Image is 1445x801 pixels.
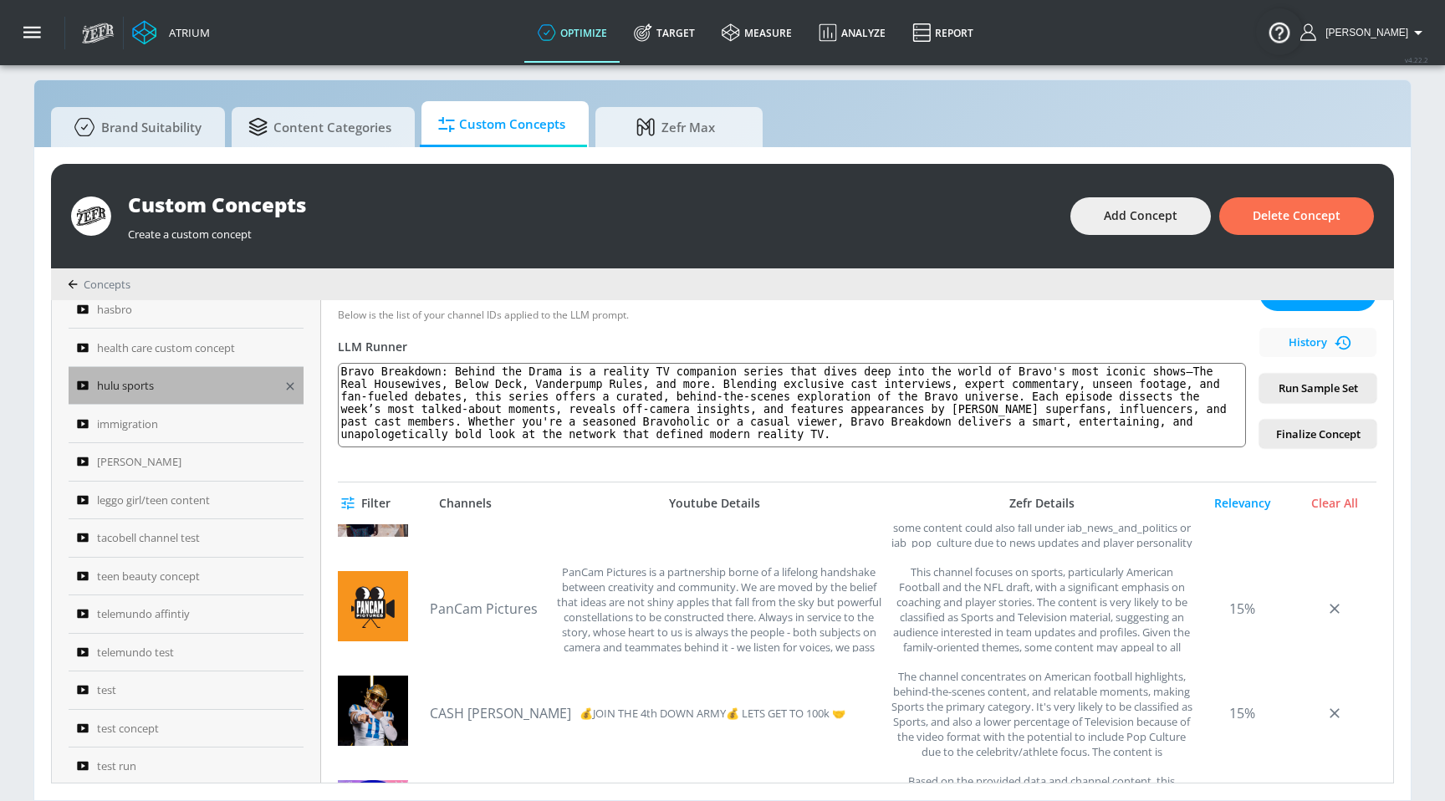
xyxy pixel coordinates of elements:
[1300,23,1428,43] button: [PERSON_NAME]
[97,375,154,395] span: hulu sports
[891,496,1192,511] div: Zefr Details
[430,599,547,618] a: PanCam Pictures
[97,528,200,548] span: tacobell channel test
[132,20,210,45] a: Atrium
[97,718,159,738] span: test concept
[1266,333,1370,352] span: History
[345,493,391,514] span: Filter
[97,299,132,319] span: hasbro
[1219,197,1374,235] button: Delete Concept
[438,105,565,145] span: Custom Concepts
[97,756,136,776] span: test run
[68,277,130,292] div: Concepts
[69,671,304,710] a: test
[97,642,174,662] span: telemundo test
[1070,197,1211,235] button: Add Concept
[97,566,200,586] span: teen beauty concept
[69,710,304,748] a: test concept
[69,558,304,596] a: teen beauty concept
[1201,669,1284,757] div: 15%
[162,25,210,40] div: Atrium
[1319,27,1408,38] span: login as: justin.nim@zefr.com
[84,277,130,292] span: Concepts
[69,291,304,329] a: hasbro
[1253,206,1340,227] span: Delete Concept
[891,564,1193,652] div: This channel focuses on sports, particularly American Football and the NFL draft, with a signific...
[97,414,158,434] span: immigration
[891,669,1193,757] div: The channel concentrates on American football highlights, behind-the-scenes content, and relatabl...
[97,490,210,510] span: leggo girl/teen content
[1259,374,1376,403] button: Run Sample Set
[128,191,1054,218] div: Custom Concepts
[708,3,805,63] a: measure
[524,3,620,63] a: optimize
[1273,425,1363,444] span: Finalize Concept
[1293,496,1376,511] div: Clear All
[69,405,304,443] a: immigration
[612,107,739,147] span: Zefr Max
[547,496,882,511] div: Youtube Details
[1104,206,1177,227] span: Add Concept
[338,488,397,519] button: Filter
[69,329,304,367] a: health care custom concept
[97,680,116,700] span: test
[1259,420,1376,449] button: Finalize Concept
[69,595,304,634] a: telemundo affintiy
[69,519,304,558] a: tacobell channel test
[338,363,1246,447] textarea: Bravo Breakdown: Behind the Drama is a reality TV companion series that dives deep into the world...
[620,3,708,63] a: Target
[338,676,408,746] img: UCorHDhukbNrbFJ8PeN3EXbw
[1201,564,1284,652] div: 15%
[555,564,882,652] div: PanCam Pictures is a partnership borne of a lifelong handshake between creativity and community. ...
[128,218,1054,242] div: Create a custom concept
[1405,55,1428,64] span: v 4.22.2
[338,571,408,641] img: UC1MwTZrIv0eL0He0jwv1SrQ
[899,3,987,63] a: Report
[97,338,235,358] span: health care custom concept
[69,482,304,520] a: leggo girl/teen content
[338,339,1246,355] div: LLM Runner
[69,367,304,406] a: hulu sports
[338,308,1246,322] div: Below is the list of your channel IDs applied to the LLM prompt.
[69,443,304,482] a: [PERSON_NAME]
[1259,328,1376,357] button: History
[1273,379,1363,398] span: Run Sample Set
[69,747,304,786] a: test run
[97,604,190,624] span: telemundo affintiy
[439,496,492,511] div: Channels
[68,107,202,147] span: Brand Suitability
[97,452,181,472] span: [PERSON_NAME]
[1201,496,1284,511] div: Relevancy
[430,704,571,722] a: CASH [PERSON_NAME]
[248,107,391,147] span: Content Categories
[805,3,899,63] a: Analyze
[1256,8,1303,55] button: Open Resource Center
[580,669,845,757] div: 💰JOIN THE 4th DOWN ARMY💰 LETS GET TO 100k 🤝
[69,634,304,672] a: telemundo test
